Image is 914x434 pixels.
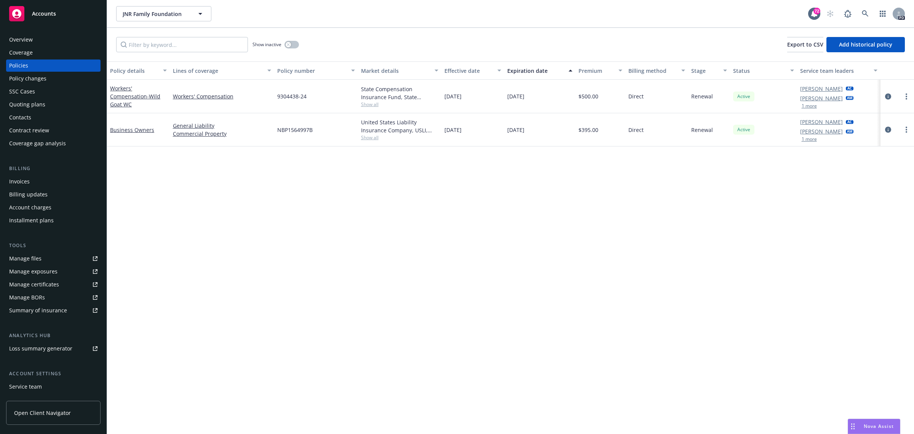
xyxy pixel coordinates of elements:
span: NBP1564997B [277,126,313,134]
div: Manage exposures [9,265,58,278]
span: Open Client Navigator [14,409,71,417]
a: circleInformation [884,125,893,134]
a: [PERSON_NAME] [800,118,843,126]
button: Billing method [625,61,688,80]
button: Market details [358,61,442,80]
a: Start snowing [823,6,838,21]
a: Manage certificates [6,278,101,291]
a: Workers' Compensation [173,92,271,100]
button: 1 more [802,104,817,108]
span: Direct [628,126,644,134]
span: JNR Family Foundation [123,10,189,18]
div: Status [733,67,786,75]
a: Installment plans [6,214,101,227]
button: Premium [575,61,626,80]
div: Quoting plans [9,98,45,111]
a: Contract review [6,124,101,137]
div: Invoices [9,175,30,188]
span: $395.00 [578,126,598,134]
a: circleInformation [884,92,893,101]
span: Nova Assist [864,423,894,429]
span: Direct [628,92,644,100]
div: Policy number [277,67,347,75]
div: Contacts [9,111,31,124]
div: Summary of insurance [9,304,67,317]
a: Service team [6,381,101,393]
a: more [902,92,911,101]
div: Policy changes [9,72,46,85]
div: Account settings [6,370,101,378]
a: Business Owners [110,126,154,133]
button: Nova Assist [848,419,900,434]
div: Market details [361,67,430,75]
div: Overview [9,34,33,46]
a: Manage exposures [6,265,101,278]
a: Contacts [6,111,101,124]
button: Export to CSV [787,37,823,52]
a: Coverage gap analysis [6,137,101,149]
div: Sales relationships [9,394,58,406]
div: Policy details [110,67,158,75]
a: Billing updates [6,188,101,201]
span: Export to CSV [787,41,823,48]
div: Drag to move [848,419,858,434]
div: Billing method [628,67,677,75]
button: Add historical policy [826,37,905,52]
div: Manage files [9,252,42,265]
a: Account charges [6,201,101,214]
a: more [902,125,911,134]
a: General Liability [173,122,271,130]
button: Effective date [441,61,504,80]
div: SSC Cases [9,85,35,98]
span: Accounts [32,11,56,17]
a: Loss summary generator [6,342,101,355]
a: Manage files [6,252,101,265]
span: Add historical policy [839,41,892,48]
a: Coverage [6,47,101,59]
button: JNR Family Foundation [116,6,211,21]
a: Switch app [875,6,890,21]
a: Policy changes [6,72,101,85]
div: Tools [6,242,101,249]
span: Show all [361,134,439,141]
a: Workers' Compensation [110,85,160,108]
span: $500.00 [578,92,598,100]
div: Billing [6,165,101,172]
div: United States Liability Insurance Company, USLI, CRC Group [361,118,439,134]
span: [DATE] [507,126,524,134]
a: [PERSON_NAME] [800,85,843,93]
div: Billing updates [9,188,48,201]
button: Stage [688,61,730,80]
span: [DATE] [444,126,462,134]
div: Contract review [9,124,49,137]
span: 9304438-24 [277,92,307,100]
a: Commercial Property [173,130,271,138]
a: Manage BORs [6,291,101,304]
button: Service team leaders [797,61,881,80]
a: Summary of insurance [6,304,101,317]
div: 72 [813,8,820,14]
button: Status [730,61,797,80]
div: Service team [9,381,42,393]
span: [DATE] [444,92,462,100]
a: Search [858,6,873,21]
span: Show inactive [252,41,281,48]
div: Coverage gap analysis [9,137,66,149]
input: Filter by keyword... [116,37,248,52]
div: Coverage [9,47,33,59]
button: 1 more [802,137,817,141]
div: State Compensation Insurance Fund, State Compensation Insurance Fund (SCIF) [361,85,439,101]
div: Manage certificates [9,278,59,291]
a: Report a Bug [840,6,855,21]
div: Installment plans [9,214,54,227]
div: Service team leaders [800,67,869,75]
a: [PERSON_NAME] [800,127,843,135]
span: Renewal [691,92,713,100]
div: Policies [9,59,28,72]
span: Renewal [691,126,713,134]
div: Stage [691,67,719,75]
a: Quoting plans [6,98,101,111]
button: Expiration date [504,61,575,80]
div: Account charges [9,201,51,214]
div: Analytics hub [6,332,101,339]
